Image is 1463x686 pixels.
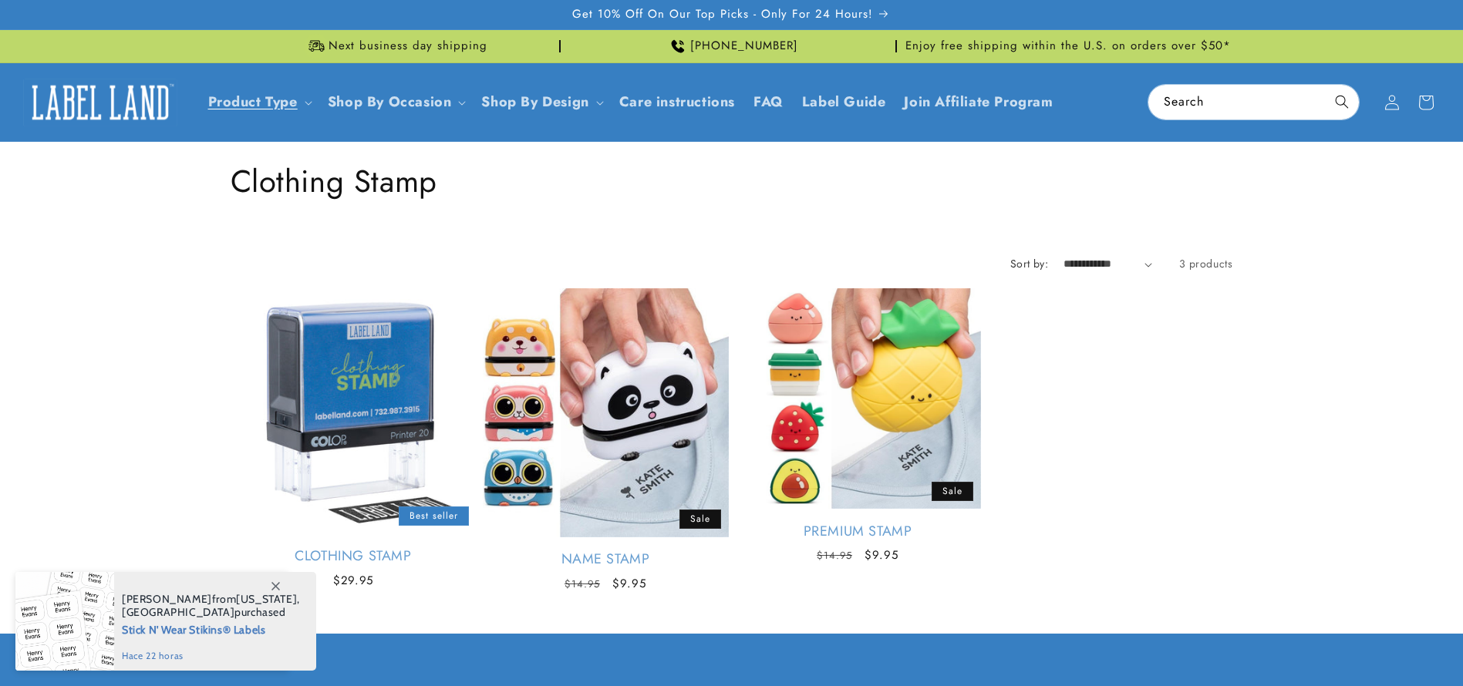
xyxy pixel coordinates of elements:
span: Shop By Occasion [328,93,452,111]
span: Next business day shipping [329,39,487,54]
span: Care instructions [619,93,735,111]
a: Care instructions [610,84,744,120]
span: from , purchased [122,593,300,619]
span: Join Affiliate Program [904,93,1053,111]
div: Announcement [231,30,561,62]
a: Label Guide [793,84,895,120]
span: Enjoy free shipping within the U.S. on orders over $50* [905,39,1231,54]
summary: Product Type [199,84,319,120]
span: Get 10% Off On Our Top Picks - Only For 24 Hours! [572,7,873,22]
summary: Shop By Occasion [319,84,473,120]
a: FAQ [744,84,793,120]
a: Shop By Design [481,92,588,112]
span: [PHONE_NUMBER] [690,39,798,54]
span: Label Guide [802,93,886,111]
a: Premium Stamp [735,523,981,540]
h1: Clothing Stamp [231,161,1233,201]
a: Label Land [18,72,184,132]
span: [PERSON_NAME] [122,592,212,606]
button: Search [1325,85,1359,119]
div: Announcement [903,30,1233,62]
a: Product Type [208,92,298,112]
span: [US_STATE] [236,592,297,606]
img: Label Land [23,79,177,126]
span: 3 products [1179,256,1233,271]
summary: Shop By Design [472,84,609,120]
a: Name Stamp [483,550,729,568]
span: FAQ [753,93,784,111]
a: Join Affiliate Program [895,84,1062,120]
label: Sort by: [1010,256,1048,271]
span: [GEOGRAPHIC_DATA] [122,605,234,619]
a: Clothing Stamp [231,547,477,565]
div: Announcement [567,30,897,62]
